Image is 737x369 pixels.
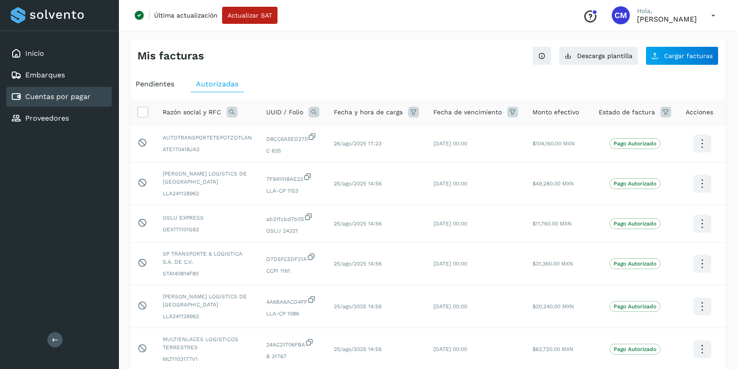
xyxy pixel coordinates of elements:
span: Pendientes [136,80,174,88]
span: Autorizadas [196,80,238,88]
span: OEX171101G62 [163,225,252,234]
span: $11,760.00 MXN [532,220,572,227]
span: [DATE] 00:00 [433,180,467,187]
h4: Mis facturas [137,49,204,63]
span: STA140814F80 [163,270,252,278]
span: [DATE] 00:00 [433,346,467,352]
span: LLA241128962 [163,189,252,198]
span: 7F9A1018AE22 [266,172,319,183]
span: Monto efectivo [532,108,579,117]
span: Estado de factura [599,108,655,117]
span: [PERSON_NAME] LOGISTICS DE [GEOGRAPHIC_DATA] [163,170,252,186]
span: LLA-CP 1153 [266,187,319,195]
a: Embarques [25,71,65,79]
span: 25/ago/2025 14:56 [334,220,382,227]
span: [PERSON_NAME] LOGISTICS DE [GEOGRAPHIC_DATA] [163,292,252,309]
span: [DATE] 00:00 [433,303,467,310]
span: ab21fcbd7b05 [266,212,319,223]
span: OSLU EXPRESS [163,214,252,222]
div: Inicio [6,44,112,63]
span: Descarga plantilla [577,53,632,59]
p: Pago Autorizado [614,346,656,352]
span: 24AC21706FBA [266,338,319,349]
span: D8CC6A5ED270 [266,132,319,143]
a: Inicio [25,49,44,58]
span: MLT1103177V1 [163,355,252,363]
span: 25/ago/2025 14:56 [334,346,382,352]
span: D7D5FC5DF21A [266,252,319,263]
span: 25/ago/2025 14:56 [334,303,382,310]
span: MULTIENLACES LOGISTICOS TERRESTRES [163,335,252,351]
span: Actualizar SAT [227,12,272,18]
span: $62,720.00 MXN [532,346,573,352]
button: Descarga plantilla [559,46,638,65]
p: Pago Autorizado [614,220,656,227]
div: Cuentas por pagar [6,87,112,107]
span: $104,160.00 MXN [532,140,575,147]
span: 4A6BA6ACD4FF [266,295,319,306]
span: CCPI 1161 [266,267,319,275]
p: Pago Autorizado [614,140,656,147]
span: $49,280.00 MXN [532,180,574,187]
span: Fecha de vencimiento [433,108,502,117]
p: Última actualización [154,11,218,19]
button: Actualizar SAT [222,7,278,24]
span: Razón social y RFC [163,108,221,117]
span: 26/ago/2025 17:23 [334,140,382,147]
span: AUTOTRANSPORTETEPOTZOTLAN [163,134,252,142]
span: $31,360.00 MXN [532,261,573,267]
span: [DATE] 00:00 [433,220,467,227]
span: [DATE] 00:00 [433,261,467,267]
span: LLA-CP 1086 [266,310,319,318]
p: Pago Autorizado [614,180,656,187]
span: B 31767 [266,352,319,360]
span: SP TRANSPORTE & LOGISTICA S.A. DE C.V. [163,250,252,266]
span: LLA241128962 [163,312,252,320]
span: $30,240.00 MXN [532,303,574,310]
button: Cargar facturas [646,46,719,65]
p: Cynthia Mendoza [637,15,697,23]
div: Proveedores [6,108,112,128]
a: Cuentas por pagar [25,92,91,101]
a: Proveedores [25,114,69,122]
span: Acciones [686,108,713,117]
span: OSLU 24321 [266,227,319,235]
span: [DATE] 00:00 [433,140,467,147]
p: Pago Autorizado [614,261,656,267]
span: ATE170418JA2 [163,145,252,153]
span: UUID / Folio [266,108,303,117]
span: 25/ago/2025 14:56 [334,261,382,267]
span: 25/ago/2025 14:56 [334,180,382,187]
div: Embarques [6,65,112,85]
span: Fecha y hora de carga [334,108,403,117]
span: Cargar facturas [664,53,713,59]
span: C 635 [266,147,319,155]
p: Hola, [637,7,697,15]
p: Pago Autorizado [614,303,656,310]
